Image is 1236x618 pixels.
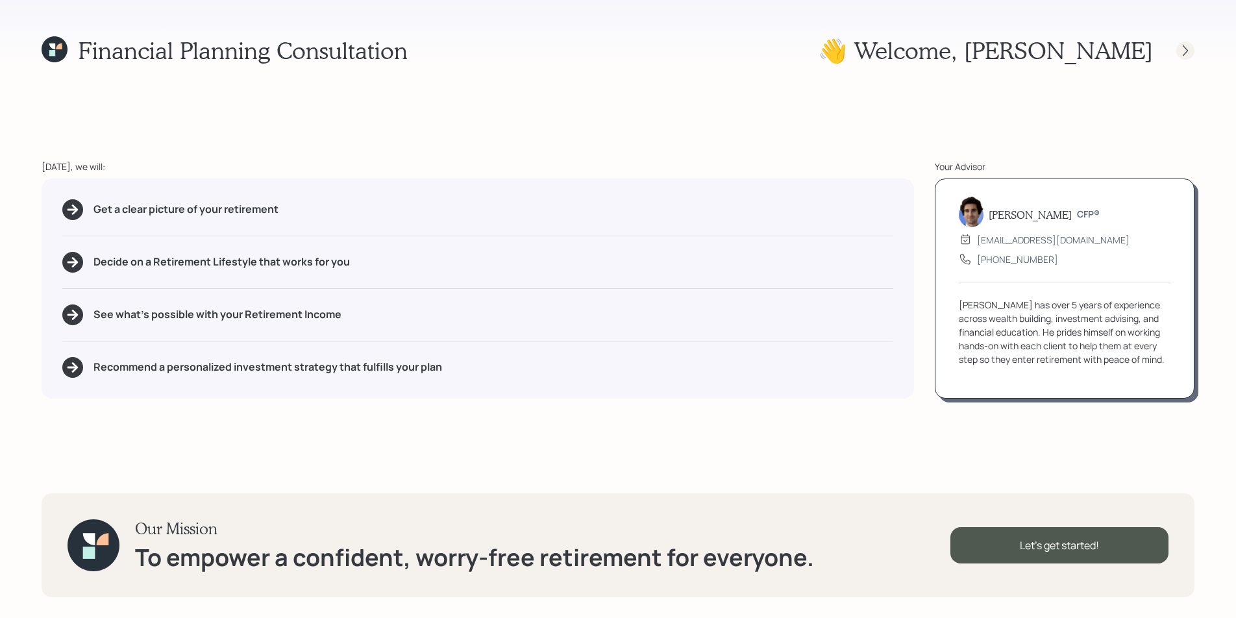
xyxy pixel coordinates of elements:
[93,361,442,373] h5: Recommend a personalized investment strategy that fulfills your plan
[93,308,341,321] h5: See what's possible with your Retirement Income
[935,160,1194,173] div: Your Advisor
[93,256,350,268] h5: Decide on a Retirement Lifestyle that works for you
[977,253,1058,266] div: [PHONE_NUMBER]
[950,527,1168,563] div: Let's get started!
[1077,209,1100,220] h6: CFP®
[989,208,1072,221] h5: [PERSON_NAME]
[78,36,408,64] h1: Financial Planning Consultation
[959,298,1170,366] div: [PERSON_NAME] has over 5 years of experience across wealth building, investment advising, and fin...
[959,196,983,227] img: harrison-schaefer-headshot-2.png
[818,36,1153,64] h1: 👋 Welcome , [PERSON_NAME]
[135,519,814,538] h3: Our Mission
[93,203,278,216] h5: Get a clear picture of your retirement
[977,233,1130,247] div: [EMAIL_ADDRESS][DOMAIN_NAME]
[42,160,914,173] div: [DATE], we will:
[135,543,814,571] h1: To empower a confident, worry-free retirement for everyone.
